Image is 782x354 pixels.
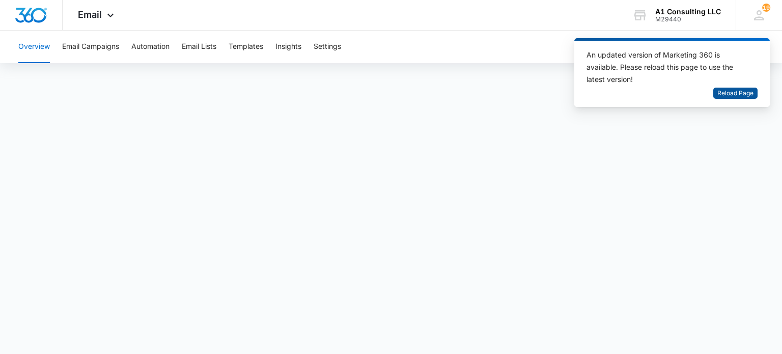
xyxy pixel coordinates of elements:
div: account name [655,8,721,16]
span: 19 [762,4,770,12]
div: account id [655,16,721,23]
span: Reload Page [717,89,753,98]
button: Settings [314,31,341,63]
div: notifications count [762,4,770,12]
button: Insights [275,31,301,63]
button: Email Lists [182,31,216,63]
button: Templates [229,31,263,63]
div: An updated version of Marketing 360 is available. Please reload this page to use the latest version! [586,49,745,86]
button: Automation [131,31,170,63]
span: Email [78,9,102,20]
button: Overview [18,31,50,63]
button: Reload Page [713,88,758,99]
button: Email Campaigns [62,31,119,63]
